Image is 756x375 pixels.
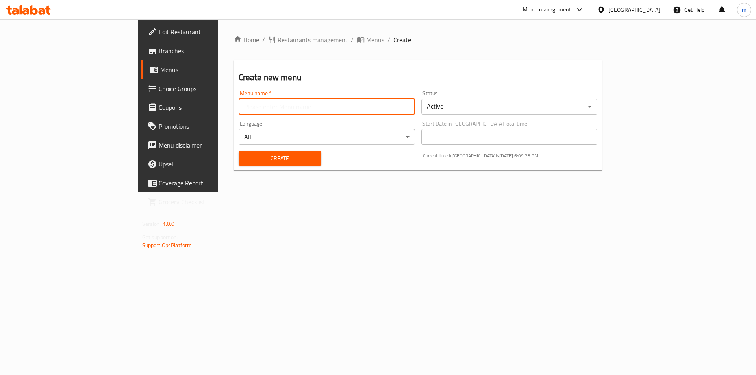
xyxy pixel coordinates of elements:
[239,72,598,83] h2: Create new menu
[163,219,175,229] span: 1.0.0
[159,103,258,112] span: Coupons
[351,35,354,44] li: /
[159,159,258,169] span: Upsell
[142,240,192,250] a: Support.OpsPlatform
[159,197,258,207] span: Grocery Checklist
[159,84,258,93] span: Choice Groups
[742,6,747,14] span: m
[278,35,348,44] span: Restaurants management
[523,5,571,15] div: Menu-management
[160,65,258,74] span: Menus
[141,155,265,174] a: Upsell
[421,99,598,115] div: Active
[239,99,415,115] input: Please enter Menu name
[268,35,348,44] a: Restaurants management
[141,192,265,211] a: Grocery Checklist
[141,174,265,192] a: Coverage Report
[141,79,265,98] a: Choice Groups
[141,136,265,155] a: Menu disclaimer
[141,98,265,117] a: Coupons
[245,153,315,163] span: Create
[357,35,384,44] a: Menus
[366,35,384,44] span: Menus
[141,22,265,41] a: Edit Restaurant
[423,152,598,159] p: Current time in [GEOGRAPHIC_DATA] is [DATE] 6:09:23 PM
[387,35,390,44] li: /
[608,6,660,14] div: [GEOGRAPHIC_DATA]
[159,122,258,131] span: Promotions
[159,140,258,150] span: Menu disclaimer
[142,232,178,242] span: Get support on:
[142,219,161,229] span: Version:
[239,129,415,145] div: All
[159,178,258,188] span: Coverage Report
[159,46,258,55] span: Branches
[393,35,411,44] span: Create
[239,151,321,166] button: Create
[234,35,602,44] nav: breadcrumb
[141,41,265,60] a: Branches
[141,60,265,79] a: Menus
[141,117,265,136] a: Promotions
[159,27,258,37] span: Edit Restaurant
